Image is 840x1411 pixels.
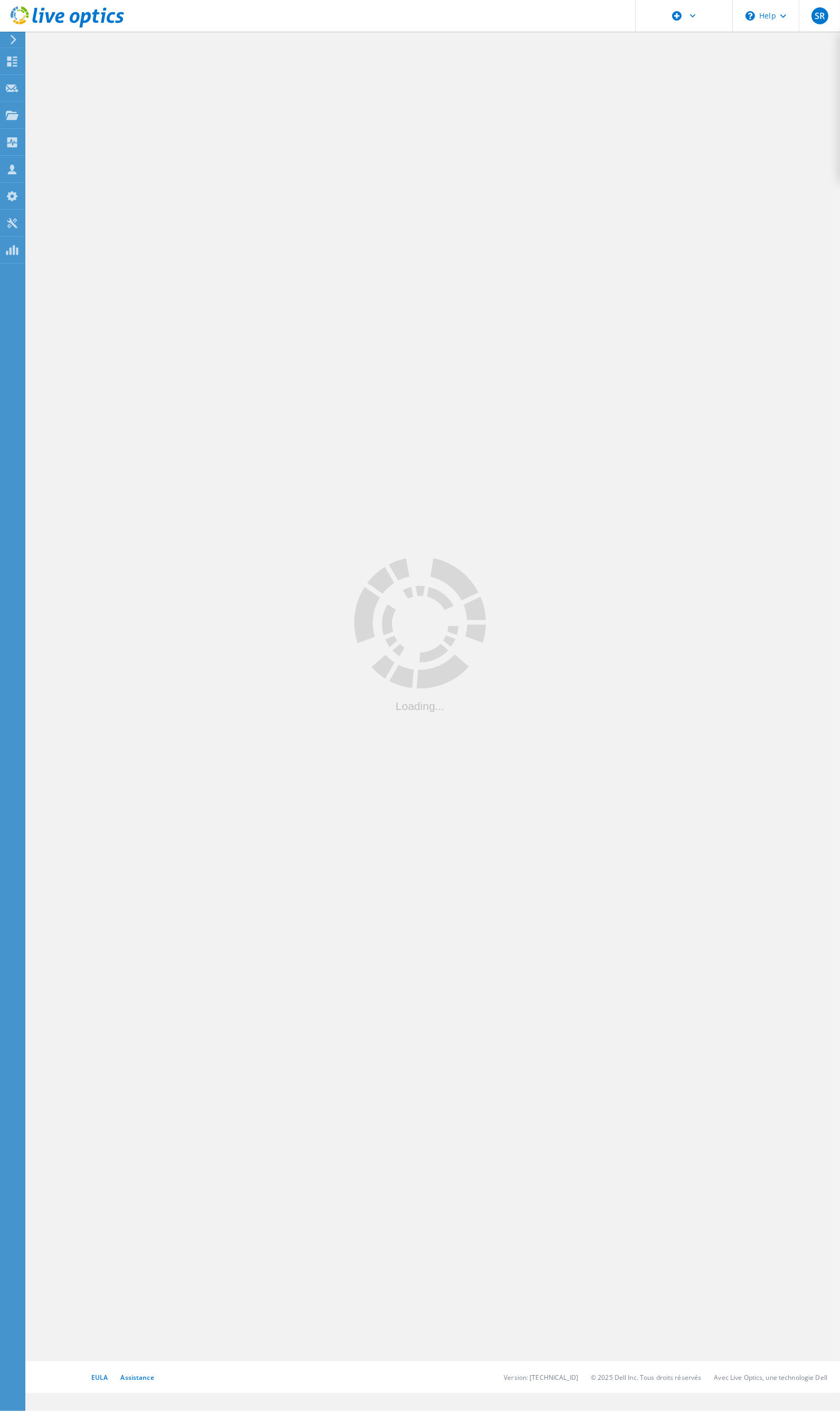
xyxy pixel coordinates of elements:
div: Loading... [354,700,486,712]
li: © 2025 Dell Inc. Tous droits réservés [591,1373,701,1382]
a: Assistance [120,1373,154,1382]
li: Version: [TECHNICAL_ID] [504,1373,578,1382]
a: Live Optics Dashboard [11,22,124,30]
span: SR [815,12,825,20]
a: EULA [91,1373,108,1382]
li: Avec Live Optics, une technologie Dell [714,1373,827,1382]
svg: \n [745,11,755,21]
